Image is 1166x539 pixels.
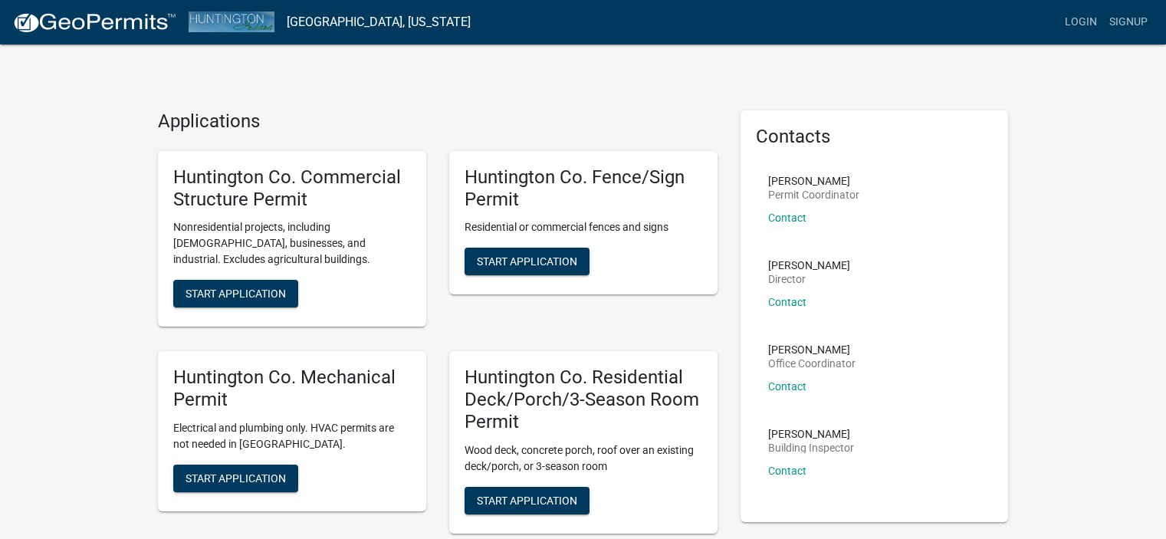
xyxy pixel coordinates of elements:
h5: Huntington Co. Fence/Sign Permit [465,166,702,211]
p: Nonresidential projects, including [DEMOGRAPHIC_DATA], businesses, and industrial. Excludes agric... [173,219,411,268]
p: [PERSON_NAME] [768,429,854,439]
a: Contact [768,212,806,224]
button: Start Application [173,280,298,307]
p: Building Inspector [768,442,854,453]
span: Start Application [186,288,286,300]
p: Wood deck, concrete porch, roof over an existing deck/porch, or 3-season room [465,442,702,475]
a: Contact [768,296,806,308]
button: Start Application [465,487,590,514]
p: Residential or commercial fences and signs [465,219,702,235]
p: Office Coordinator [768,358,856,369]
span: Start Application [477,255,577,268]
button: Start Application [173,465,298,492]
span: Start Application [186,472,286,484]
h4: Applications [158,110,718,133]
p: [PERSON_NAME] [768,260,850,271]
p: Electrical and plumbing only. HVAC permits are not needed in [GEOGRAPHIC_DATA]. [173,420,411,452]
span: Start Application [477,494,577,506]
a: Login [1059,8,1103,37]
a: Contact [768,380,806,393]
p: Director [768,274,850,284]
a: [GEOGRAPHIC_DATA], [US_STATE] [287,9,471,35]
a: Signup [1103,8,1154,37]
p: [PERSON_NAME] [768,176,859,186]
p: [PERSON_NAME] [768,344,856,355]
p: Permit Coordinator [768,189,859,200]
h5: Contacts [756,126,994,148]
h5: Huntington Co. Mechanical Permit [173,366,411,411]
h5: Huntington Co. Commercial Structure Permit [173,166,411,211]
h5: Huntington Co. Residential Deck/Porch/3-Season Room Permit [465,366,702,432]
button: Start Application [465,248,590,275]
img: Huntington County, Indiana [189,12,274,32]
a: Contact [768,465,806,477]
